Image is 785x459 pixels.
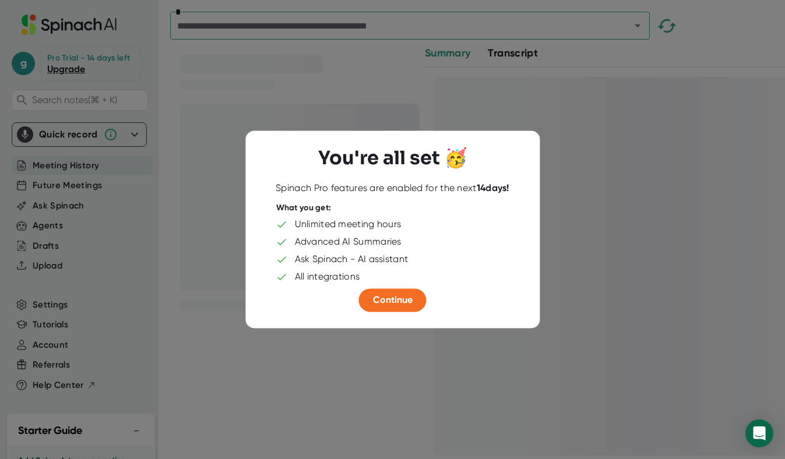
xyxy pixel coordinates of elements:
[318,147,467,169] h3: You're all set 🥳
[745,419,773,447] div: Open Intercom Messenger
[477,182,509,193] b: 14 days!
[295,219,402,231] div: Unlimited meeting hours
[295,254,409,266] div: Ask Spinach - AI assistant
[359,289,427,312] button: Continue
[373,295,413,306] span: Continue
[276,203,332,213] div: What you get:
[295,236,402,248] div: Advanced AI Summaries
[295,271,360,283] div: All integrations
[276,182,509,194] div: Spinach Pro features are enabled for the next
